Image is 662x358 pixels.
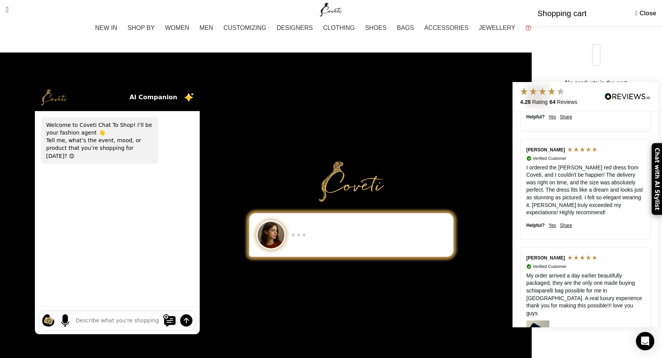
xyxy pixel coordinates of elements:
[277,24,313,31] span: DESIGNERS
[520,99,531,105] strong: 4.28
[397,24,414,31] span: BAGS
[165,20,192,36] a: WOMEN
[223,24,266,31] span: CUSTOMIZING
[200,20,216,36] a: MEN
[128,24,155,31] span: SHOP BY
[537,8,631,19] span: Shopping cart
[318,6,344,12] a: Site logo
[323,24,355,31] span: CLOTHING
[424,24,469,31] span: ACCESSORIES
[526,164,644,217] div: I ordered the [PERSON_NAME] red dress from Coveti, and I couldn't be happier! The delivery was ri...
[550,99,577,106] div: Reviews
[635,8,656,18] a: Close
[526,147,565,153] div: [PERSON_NAME]
[424,20,471,36] a: ACCESSORIES
[323,20,358,36] a: CLOTHING
[200,24,214,31] span: MEN
[549,114,556,120] div: Yes
[567,146,598,153] div: 5 Stars
[560,222,572,229] div: Share
[223,20,269,36] a: CUSTOMIZING
[550,99,556,105] strong: 64
[549,222,556,229] div: Yes
[526,20,567,36] a: GIFT SHOP
[526,320,549,343] img: Review photo uploaded by Jeffrey M
[526,222,545,229] div: Helpful ?
[2,20,660,36] div: Main navigation
[277,20,315,36] a: DESIGNERS
[319,161,384,201] img: Primary Gold
[520,99,548,106] div: Rating
[519,87,565,96] div: 4.28 Stars
[567,255,598,261] div: 5 Stars
[533,156,566,161] div: Verified Customer
[365,20,389,36] a: SHOES
[636,332,654,350] div: Open Intercom Messenger
[128,20,158,36] a: SHOP BY
[165,24,189,31] span: WOMEN
[479,20,518,36] a: JEWELLERY
[2,2,12,17] a: Search
[560,114,572,120] div: Share
[537,79,656,87] p: No products in the cart.
[526,114,545,120] div: Helpful ?
[479,24,515,31] span: JEWELLERY
[95,20,120,36] a: NEW IN
[526,255,565,261] div: [PERSON_NAME]
[526,272,644,317] div: My order arrived a day earlier beautifully packaged, they are the only one made buying schiaparel...
[526,25,531,30] img: GiftBag
[397,20,416,36] a: BAGS
[244,213,459,257] div: Chat to Shop demo
[95,24,117,31] span: NEW IN
[605,93,651,100] img: REVIEWS.io
[533,264,566,269] div: Verified Customer
[365,24,386,31] span: SHOES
